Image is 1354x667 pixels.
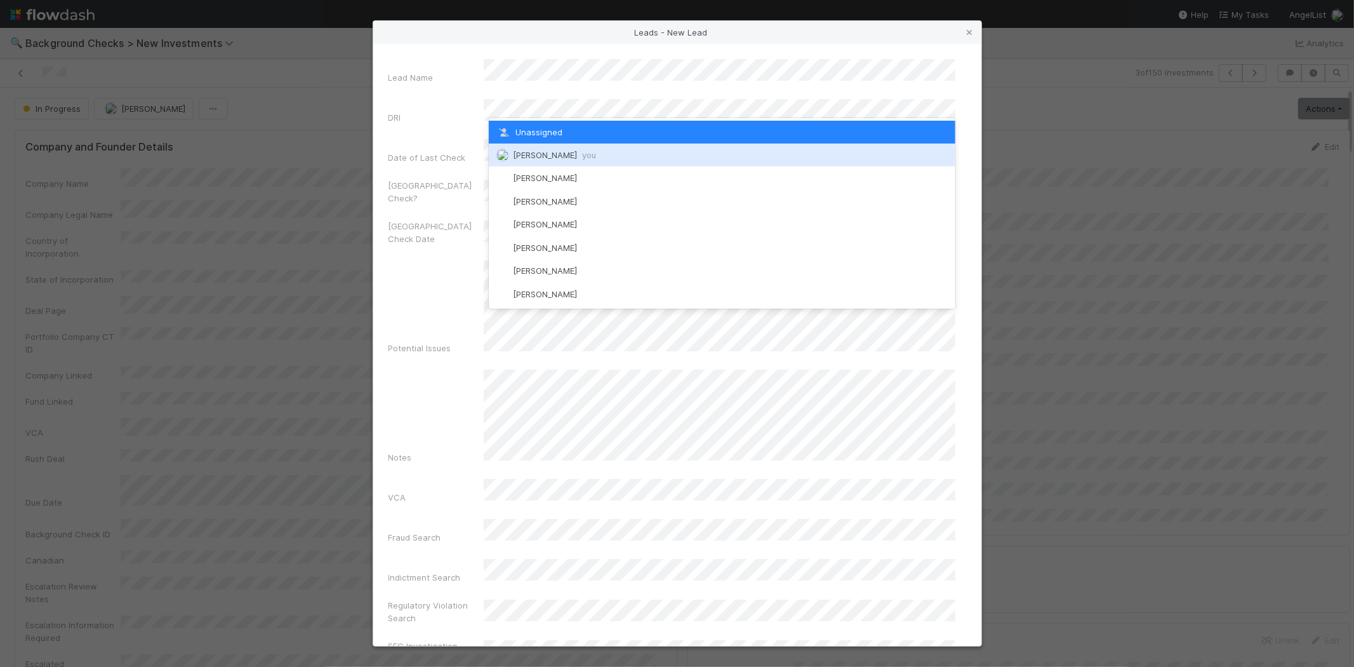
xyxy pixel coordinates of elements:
[496,288,509,300] img: avatar_e79b5690-6eb7-467c-97bb-55e5d29541a1.png
[388,599,484,624] label: Regulatory Violation Search
[496,195,509,208] img: avatar_a3f4375a-141d-47ac-a212-32189532ae09.png
[373,21,981,44] div: Leads - New Lead
[513,173,577,183] span: [PERSON_NAME]
[513,150,596,160] span: [PERSON_NAME]
[388,491,406,504] label: VCA
[496,149,509,161] img: avatar_5106bb14-94e9-4897-80de-6ae81081f36d.png
[496,265,509,278] img: avatar_c7e3282f-884d-4380-9cdb-5aa6e4ce9451.png
[513,219,577,229] span: [PERSON_NAME]
[388,71,434,84] label: Lead Name
[388,179,484,205] label: [GEOGRAPHIC_DATA] Check?
[388,220,484,245] label: [GEOGRAPHIC_DATA] Check Date
[582,150,596,160] span: you
[496,241,509,254] img: avatar_501ac9d6-9fa6-4fe9-975e-1fd988f7bdb1.png
[388,451,412,464] label: Notes
[388,571,461,584] label: Indictment Search
[388,342,451,354] label: Potential Issues
[496,127,562,137] span: Unassigned
[496,219,509,231] img: avatar_9b18377c-2ab8-4698-9af2-31fe0779603e.png
[513,289,577,299] span: [PERSON_NAME]
[513,243,577,253] span: [PERSON_NAME]
[388,531,441,544] label: Fraud Search
[388,640,484,665] label: SEC Investigation Search
[388,111,401,124] label: DRI
[496,172,509,185] img: avatar_ac83cd3a-2de4-4e8f-87db-1b662000a96d.png
[388,151,466,164] label: Date of Last Check
[513,196,577,206] span: [PERSON_NAME]
[513,266,577,276] span: [PERSON_NAME]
